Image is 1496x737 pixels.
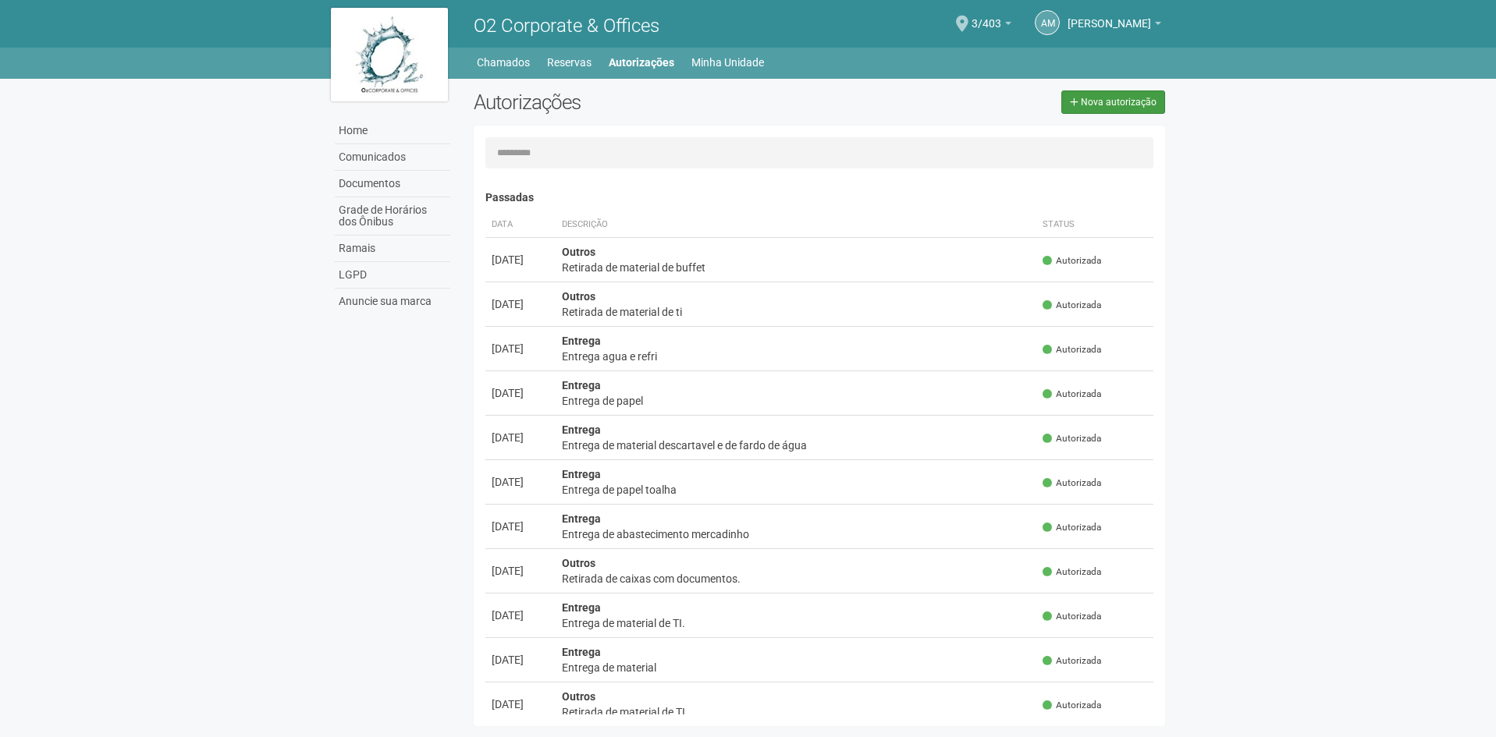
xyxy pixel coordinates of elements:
[492,474,549,490] div: [DATE]
[562,704,1031,720] div: Retirada de material de TI.
[492,696,549,712] div: [DATE]
[492,608,549,623] div: [DATE]
[562,335,601,347] strong: Entrega
[609,51,674,73] a: Autorizações
[485,212,556,238] th: Data
[547,51,592,73] a: Reservas
[1035,10,1060,35] a: AM
[1043,388,1101,401] span: Autorizada
[562,423,601,436] strong: Entrega
[335,197,450,236] a: Grade de Horários dos Ônibus
[562,290,595,303] strong: Outros
[474,90,808,114] h2: Autorizações
[1043,699,1101,712] span: Autorizada
[562,393,1031,409] div: Entrega de papel
[1043,610,1101,623] span: Autorizada
[556,212,1037,238] th: Descrição
[562,646,601,658] strong: Entrega
[562,571,1031,586] div: Retirada de caixas com documentos.
[335,144,450,171] a: Comunicados
[492,296,549,312] div: [DATE]
[562,601,601,614] strong: Entrega
[562,660,1031,675] div: Entrega de material
[1043,254,1101,268] span: Autorizada
[562,304,1031,320] div: Retirada de material de ti
[1043,299,1101,312] span: Autorizada
[562,526,1031,542] div: Entrega de abastecimento mercadinho
[477,51,530,73] a: Chamados
[972,19,1011,32] a: 3/403
[492,341,549,356] div: [DATE]
[562,260,1031,275] div: Retirada de material de buffet
[492,519,549,534] div: [DATE]
[562,557,595,569] strong: Outros
[474,15,659,37] span: O2 Corporate & Offices
[335,289,450,314] a: Anuncie sua marca
[492,652,549,668] div: [DATE]
[335,262,450,289] a: LGPD
[1081,97,1157,108] span: Nova autorização
[562,438,1031,453] div: Entrega de material descartavel e de fardo de água
[492,563,549,579] div: [DATE]
[1068,19,1161,32] a: [PERSON_NAME]
[492,385,549,401] div: [DATE]
[1043,565,1101,579] span: Autorizada
[1061,90,1165,114] a: Nova autorização
[1043,521,1101,534] span: Autorizada
[562,482,1031,498] div: Entrega de papel toalha
[1043,432,1101,445] span: Autorizada
[691,51,764,73] a: Minha Unidade
[492,252,549,268] div: [DATE]
[972,2,1001,30] span: 3/403
[1036,212,1153,238] th: Status
[562,468,601,480] strong: Entrega
[492,430,549,445] div: [DATE]
[562,690,595,703] strong: Outros
[562,379,601,392] strong: Entrega
[485,192,1154,204] h4: Passadas
[335,171,450,197] a: Documentos
[1043,343,1101,356] span: Autorizada
[1068,2,1151,30] span: Anny Marcelle Gonçalves
[562,246,595,258] strong: Outros
[335,118,450,144] a: Home
[335,236,450,262] a: Ramais
[562,349,1031,364] div: Entrega agua e refri
[1043,477,1101,490] span: Autorizada
[331,8,448,101] img: logo.jpg
[562,512,601,525] strong: Entrega
[1043,654,1101,668] span: Autorizada
[562,615,1031,631] div: Entrega de material de TI.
